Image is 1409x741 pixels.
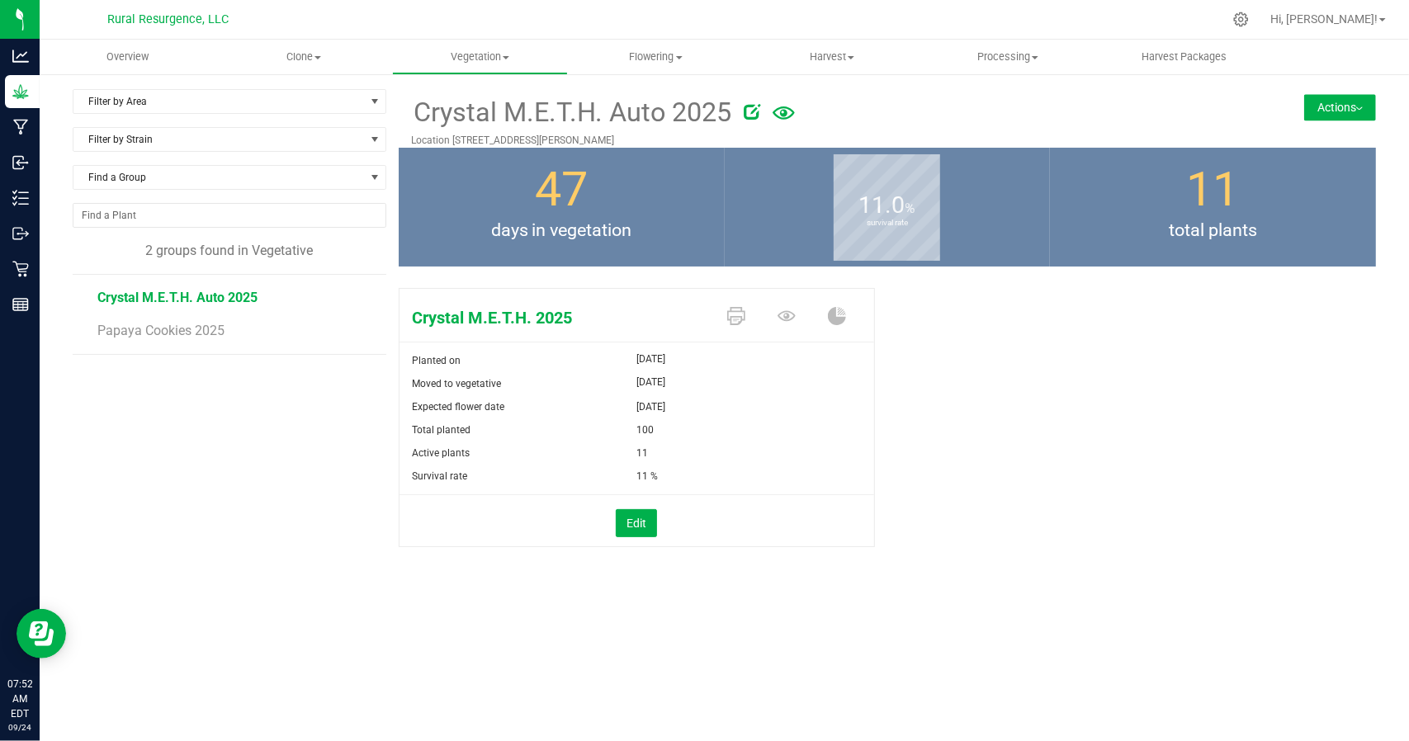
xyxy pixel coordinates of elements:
[365,90,385,113] span: select
[97,323,225,338] span: Papaya Cookies 2025
[412,355,461,366] span: Planted on
[1050,217,1376,243] span: total plants
[636,465,658,488] span: 11 %
[568,40,744,74] a: Flowering
[636,418,654,441] span: 100
[920,40,1095,74] a: Processing
[1062,148,1364,267] group-info-box: Total number of plants
[399,217,725,243] span: days in vegetation
[400,305,715,330] span: Crystal M.E.T.H. 2025
[215,40,391,74] a: Clone
[1304,94,1376,120] button: Actions
[412,447,470,459] span: Active plants
[12,190,29,206] inline-svg: Inventory
[7,721,32,734] p: 09/24
[392,40,568,74] a: Vegetation
[393,50,567,64] span: Vegetation
[412,378,501,389] span: Moved to vegetative
[412,424,470,436] span: Total planted
[40,40,215,74] a: Overview
[1231,12,1251,27] div: Manage settings
[411,92,732,133] span: Crystal M.E.T.H. Auto 2025
[636,395,665,418] span: [DATE]
[616,509,657,537] button: Edit
[12,48,29,64] inline-svg: Analytics
[12,225,29,242] inline-svg: Outbound
[12,154,29,171] inline-svg: Inbound
[1187,162,1240,217] span: 11
[73,204,385,227] input: NO DATA FOUND
[1119,50,1249,64] span: Harvest Packages
[636,441,648,465] span: 11
[569,50,743,64] span: Flowering
[535,162,588,217] span: 47
[745,50,919,64] span: Harvest
[1096,40,1272,74] a: Harvest Packages
[73,128,365,151] span: Filter by Strain
[73,241,386,261] div: 2 groups found in Vegetative
[73,90,365,113] span: Filter by Area
[84,50,171,64] span: Overview
[12,119,29,135] inline-svg: Manufacturing
[108,12,229,26] span: Rural Resurgence, LLC
[97,290,258,305] span: Crystal M.E.T.H. Auto 2025
[412,470,467,482] span: Survival rate
[411,133,1201,148] p: Location [STREET_ADDRESS][PERSON_NAME]
[1270,12,1378,26] span: Hi, [PERSON_NAME]!
[12,296,29,313] inline-svg: Reports
[737,148,1038,267] group-info-box: Survival rate
[12,261,29,277] inline-svg: Retail
[636,349,665,369] span: [DATE]
[834,149,940,296] b: survival rate
[12,83,29,100] inline-svg: Grow
[636,372,665,392] span: [DATE]
[73,166,365,189] span: Find a Group
[411,148,712,267] group-info-box: Days in vegetation
[17,609,66,658] iframe: Resource center
[412,401,504,413] span: Expected flower date
[920,50,1095,64] span: Processing
[216,50,390,64] span: Clone
[7,677,32,721] p: 07:52 AM EDT
[744,40,920,74] a: Harvest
